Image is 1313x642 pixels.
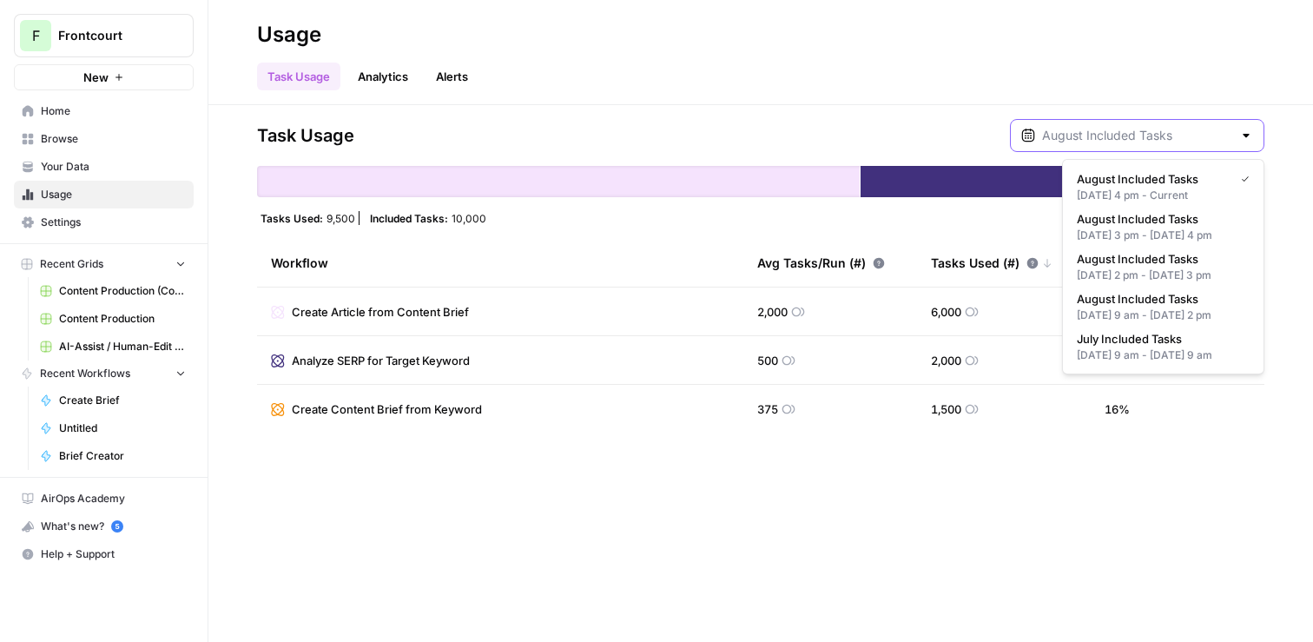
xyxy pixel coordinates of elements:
[271,239,729,287] div: Workflow
[14,14,194,57] button: Workspace: Frontcourt
[14,251,194,277] button: Recent Grids
[370,211,448,225] span: Included Tasks:
[757,239,885,287] div: Avg Tasks/Run (#)
[257,123,354,148] span: Task Usage
[1077,330,1243,347] span: July Included Tasks
[14,125,194,153] a: Browse
[1042,127,1232,144] input: August Included Tasks
[32,414,194,442] a: Untitled
[292,303,469,321] span: Create Article from Content Brief
[14,97,194,125] a: Home
[452,211,486,225] span: 10,000
[15,513,193,539] div: What's new?
[1077,188,1250,203] div: [DATE] 4 pm - Current
[757,352,778,369] span: 500
[14,361,194,387] button: Recent Workflows
[32,25,40,46] span: F
[14,153,194,181] a: Your Data
[59,393,186,408] span: Create Brief
[261,211,323,225] span: Tasks Used:
[41,187,186,202] span: Usage
[327,211,355,225] span: 9,500
[59,339,186,354] span: AI-Assist / Human-Edit Workflow
[41,546,186,562] span: Help + Support
[111,520,123,533] a: 5
[58,27,163,44] span: Frontcourt
[1077,228,1250,243] div: [DATE] 3 pm - [DATE] 4 pm
[1077,250,1243,268] span: August Included Tasks
[257,21,321,49] div: Usage
[347,63,419,90] a: Analytics
[32,387,194,414] a: Create Brief
[426,63,478,90] button: Alerts
[115,522,119,531] text: 5
[1077,268,1250,283] div: [DATE] 2 pm - [DATE] 3 pm
[41,103,186,119] span: Home
[59,283,186,299] span: Content Production (Copy)
[32,305,194,333] a: Content Production
[41,491,186,506] span: AirOps Academy
[14,181,194,208] a: Usage
[59,420,186,436] span: Untitled
[931,303,961,321] span: 6,000
[1077,290,1243,308] span: August Included Tasks
[292,352,470,369] span: Analyze SERP for Target Keyword
[14,64,194,90] button: New
[931,400,961,418] span: 1,500
[1077,210,1243,228] span: August Included Tasks
[41,159,186,175] span: Your Data
[41,131,186,147] span: Browse
[83,69,109,86] span: New
[32,442,194,470] a: Brief Creator
[40,256,103,272] span: Recent Grids
[1077,347,1250,363] div: [DATE] 9 am - [DATE] 9 am
[32,333,194,361] a: AI-Assist / Human-Edit Workflow
[41,215,186,230] span: Settings
[59,311,186,327] span: Content Production
[1105,400,1130,418] span: 16 %
[40,366,130,381] span: Recent Workflows
[32,277,194,305] a: Content Production (Copy)
[757,303,788,321] span: 2,000
[14,485,194,513] a: AirOps Academy
[14,513,194,540] button: What's new? 5
[59,448,186,464] span: Brief Creator
[257,63,340,90] a: Task Usage
[1077,170,1227,188] span: August Included Tasks
[14,208,194,236] a: Settings
[14,540,194,568] button: Help + Support
[757,400,778,418] span: 375
[1077,308,1250,323] div: [DATE] 9 am - [DATE] 2 pm
[931,239,1052,287] div: Tasks Used (#)
[931,352,961,369] span: 2,000
[292,400,482,418] span: Create Content Brief from Keyword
